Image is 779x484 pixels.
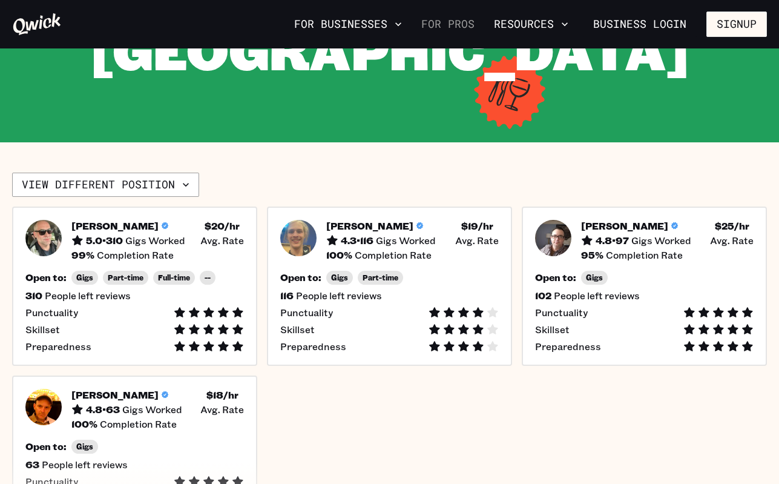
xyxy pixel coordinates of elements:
h5: 99 % [71,249,94,261]
h5: $ 20 /hr [205,220,240,232]
span: Gigs Worked [376,234,436,247]
h5: 5.0 • 310 [86,234,123,247]
button: Pro headshot[PERSON_NAME]4.8•97Gigs Worked$25/hr Avg. Rate95%Completion RateOpen to:Gigs102People... [522,207,767,366]
h5: Open to: [280,271,321,283]
img: Pro headshot [280,220,317,256]
span: Part-time [363,273,398,282]
h5: $ 25 /hr [715,220,749,232]
span: -- [205,273,211,282]
span: Completion Rate [355,249,432,261]
span: Avg. Rate [200,234,244,247]
h5: 100 % [326,249,352,261]
span: Avg. Rate [200,403,244,416]
a: For Pros [416,14,479,35]
span: Punctuality [535,307,588,319]
span: Punctuality [280,307,333,319]
span: Gigs [331,273,348,282]
h5: 4.8 • 97 [596,234,629,247]
h5: 63 [25,459,39,471]
span: Avg. Rate [455,234,499,247]
button: For Businesses [289,14,407,35]
span: People left reviews [296,290,382,302]
a: Business Login [583,12,697,37]
h5: 100 % [71,418,97,430]
span: Completion Rate [97,249,174,261]
button: Pro headshot[PERSON_NAME]5.0•310Gigs Worked$20/hr Avg. Rate99%Completion RateOpen to:GigsPart-tim... [12,207,257,366]
span: People left reviews [42,459,128,471]
span: Preparedness [535,340,601,353]
button: Signup [706,12,767,37]
h5: [PERSON_NAME] [71,220,159,232]
h5: Open to: [25,440,67,453]
h5: 4.3 • 116 [341,234,373,247]
span: Skillset [535,323,570,336]
span: Gigs [76,442,93,451]
span: People left reviews [45,290,131,302]
span: Part-time [108,273,143,282]
button: Pro headshot[PERSON_NAME]4.3•116Gigs Worked$19/hr Avg. Rate100%Completion RateOpen to:GigsPart-ti... [267,207,512,366]
h5: 310 [25,290,42,302]
span: Preparedness [25,340,91,353]
h5: 116 [280,290,294,302]
h5: $ 19 /hr [461,220,493,232]
span: Punctuality [25,307,78,319]
span: Gigs [76,273,93,282]
span: Skillset [280,323,315,336]
h5: 95 % [581,249,603,261]
span: Gigs Worked [122,403,182,416]
img: Pro headshot [25,220,62,256]
span: Completion Rate [100,418,177,430]
img: Pro headshot [535,220,571,256]
span: People left reviews [554,290,640,302]
span: Gigs [586,273,603,282]
span: Completion Rate [606,249,683,261]
span: Gigs Worked [631,234,691,247]
h5: 4.8 • 63 [86,403,120,416]
h5: [PERSON_NAME] [71,389,159,401]
button: Resources [489,14,573,35]
span: Full-time [158,273,190,282]
h5: $ 18 /hr [206,389,238,401]
img: Pro headshot [25,389,62,425]
span: Avg. Rate [710,234,754,247]
h5: Open to: [25,271,67,283]
h5: Open to: [535,271,576,283]
h5: [PERSON_NAME] [581,220,668,232]
span: Skillset [25,323,60,336]
button: View different position [12,173,199,197]
span: Gigs Worked [125,234,185,247]
h5: [PERSON_NAME] [326,220,413,232]
span: Preparedness [280,340,346,353]
h5: 102 [535,290,551,302]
